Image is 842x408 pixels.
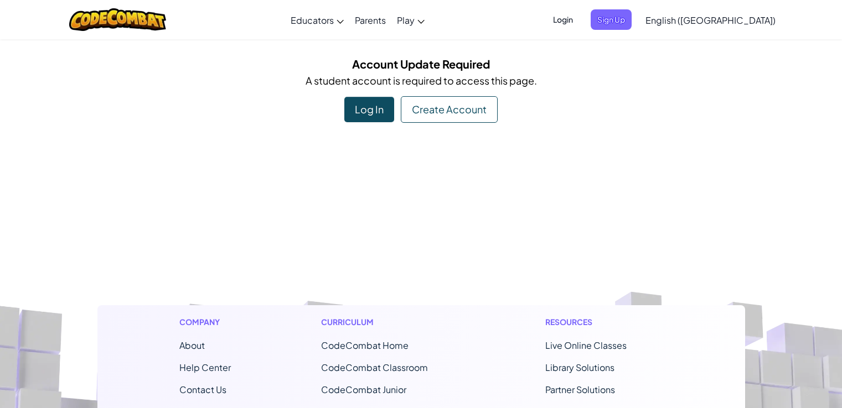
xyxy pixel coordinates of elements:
[401,96,498,123] div: Create Account
[397,14,415,26] span: Play
[179,384,226,395] span: Contact Us
[321,384,406,395] a: CodeCombat Junior
[285,5,349,35] a: Educators
[179,316,231,328] h1: Company
[391,5,430,35] a: Play
[546,9,580,30] button: Login
[545,316,663,328] h1: Resources
[349,5,391,35] a: Parents
[321,362,428,373] a: CodeCombat Classroom
[591,9,632,30] button: Sign Up
[545,384,615,395] a: Partner Solutions
[179,362,231,373] a: Help Center
[321,339,409,351] span: CodeCombat Home
[321,316,455,328] h1: Curriculum
[640,5,781,35] a: English ([GEOGRAPHIC_DATA])
[291,14,334,26] span: Educators
[545,339,627,351] a: Live Online Classes
[645,14,776,26] span: English ([GEOGRAPHIC_DATA])
[106,72,737,88] p: A student account is required to access this page.
[106,55,737,72] h5: Account Update Required
[69,8,166,31] img: CodeCombat logo
[545,362,614,373] a: Library Solutions
[179,339,205,351] a: About
[344,97,394,122] div: Log In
